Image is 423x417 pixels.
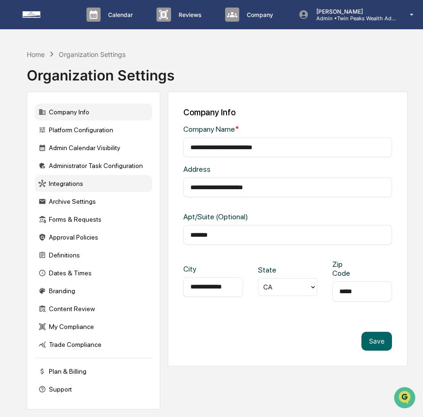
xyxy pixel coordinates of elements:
div: Start new chat [32,72,154,81]
a: 🗄️Attestations [64,115,120,132]
iframe: Open customer support [393,386,418,411]
div: Dates & Times [35,265,152,281]
div: State [258,265,285,274]
div: Integrations [35,175,152,192]
a: 🔎Data Lookup [6,133,63,150]
p: How can we help? [9,20,171,35]
div: Company Info [183,107,392,117]
p: Calendar [101,11,138,18]
div: My Compliance [35,318,152,335]
p: [PERSON_NAME] [309,8,396,15]
div: City [183,265,210,273]
div: Approval Policies [35,229,152,246]
div: Branding [35,282,152,299]
div: Archive Settings [35,193,152,210]
button: Start new chat [160,75,171,86]
div: Definitions [35,247,152,264]
div: Company Name [183,125,277,134]
div: Organization Settings [27,59,174,84]
div: Home [27,50,45,58]
div: We're available if you need us! [32,81,119,89]
span: Preclearance [19,119,61,128]
div: Trade Compliance [35,336,152,353]
div: Admin Calendar Visibility [35,139,152,156]
p: Admin • Twin Peaks Wealth Advisors [309,15,396,22]
div: 🗄️ [68,120,76,127]
p: Company [239,11,278,18]
p: Reviews [171,11,206,18]
div: Support [35,381,152,398]
span: Pylon [94,160,114,167]
div: Organization Settings [59,50,125,58]
div: Apt/Suite (Optional) [183,212,277,221]
img: logo [23,11,68,18]
button: Save [361,332,392,351]
div: Zip Code [332,260,359,278]
div: Plan & Billing [35,363,152,380]
div: 🖐️ [9,120,17,127]
div: Content Review [35,300,152,317]
span: Data Lookup [19,136,59,146]
div: Address [183,165,277,174]
span: Attestations [78,119,117,128]
div: Administrator Task Configuration [35,157,152,174]
div: Forms & Requests [35,211,152,228]
div: Company Info [35,104,152,120]
a: 🖐️Preclearance [6,115,64,132]
a: Powered byPylon [66,159,114,167]
img: 1746055101610-c473b297-6a78-478c-a979-82029cc54cd1 [9,72,26,89]
div: 🔎 [9,137,17,145]
div: Platform Configuration [35,121,152,138]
